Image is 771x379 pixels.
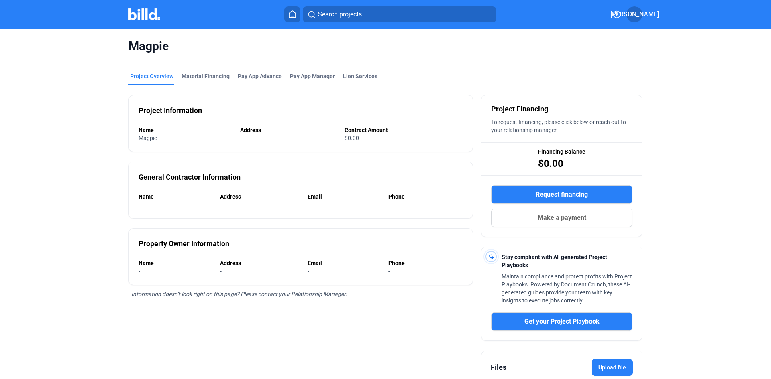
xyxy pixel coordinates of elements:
div: General Contractor Information [139,172,241,183]
span: - [139,201,140,208]
span: Information doesn’t look right on this page? Please contact your Relationship Manager. [131,291,347,297]
span: Get your Project Playbook [524,317,600,326]
span: - [308,268,309,274]
span: - [388,201,390,208]
label: Upload file [592,359,633,376]
div: Address [220,259,299,267]
span: Magpie [139,135,157,141]
div: Files [491,362,506,373]
span: Maintain compliance and protect profits with Project Playbooks. Powered by Document Crunch, these... [502,273,632,304]
div: Contract Amount [345,126,463,134]
div: Phone [388,259,463,267]
span: Magpie [128,39,642,54]
div: Material Financing [182,72,230,80]
span: Pay App Manager [290,72,335,80]
img: Billd Company Logo [128,8,160,20]
div: Project Information [139,105,202,116]
span: - [308,201,309,208]
div: Name [139,126,232,134]
span: $0.00 [345,135,359,141]
span: - [388,268,390,274]
span: - [220,201,222,208]
span: Financing Balance [538,148,585,156]
span: - [240,135,242,141]
div: Property Owner Information [139,238,229,249]
span: $0.00 [538,157,563,170]
div: Address [220,193,299,201]
span: Project Financing [491,103,548,115]
span: Search projects [318,10,362,19]
div: Email [308,193,380,201]
div: Email [308,259,380,267]
div: Pay App Advance [238,72,282,80]
span: - [220,268,222,274]
div: Address [240,126,336,134]
div: Name [139,193,212,201]
span: Request financing [536,190,588,199]
div: Phone [388,193,463,201]
span: Make a payment [538,213,586,223]
div: Name [139,259,212,267]
div: Project Overview [130,72,173,80]
span: [PERSON_NAME] [610,10,659,19]
span: - [139,268,140,274]
div: Lien Services [343,72,377,80]
span: To request financing, please click below or reach out to your relationship manager. [491,119,626,133]
span: Stay compliant with AI-generated Project Playbooks [502,254,607,268]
